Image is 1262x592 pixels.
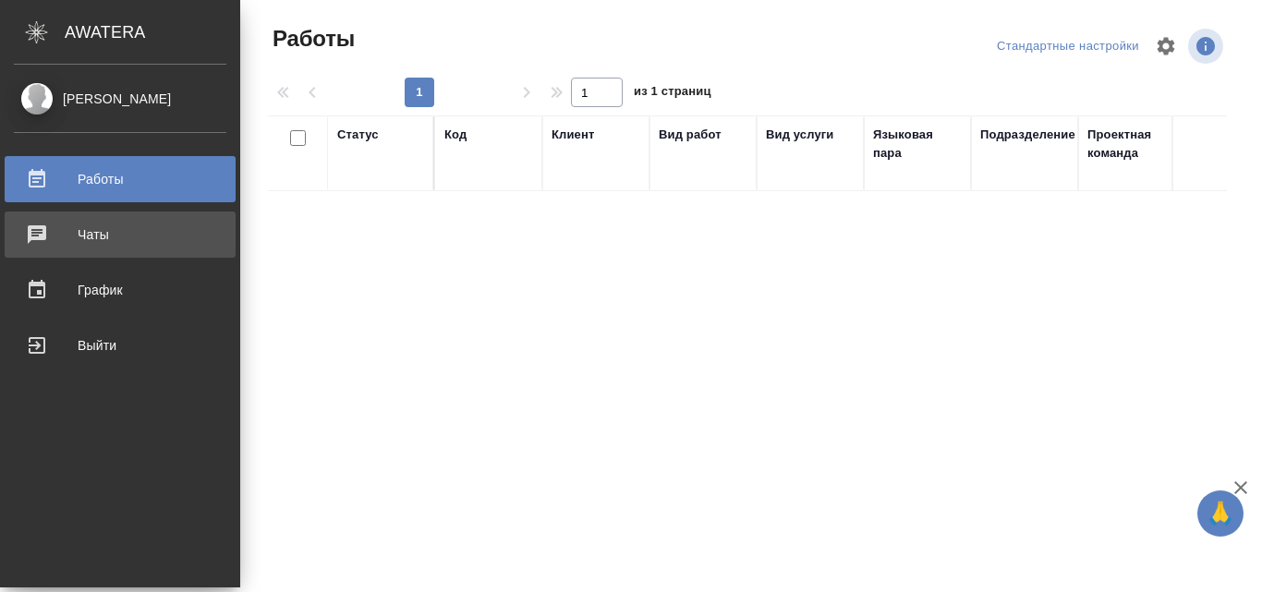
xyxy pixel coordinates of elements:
[552,126,594,144] div: Клиент
[444,126,467,144] div: Код
[5,211,236,258] a: Чаты
[14,332,226,359] div: Выйти
[659,126,722,144] div: Вид работ
[873,126,962,163] div: Языковая пара
[5,156,236,202] a: Работы
[14,221,226,248] div: Чаты
[14,276,226,304] div: График
[5,322,236,368] a: Выйти
[1144,24,1188,68] span: Настроить таблицу
[14,165,226,193] div: Работы
[268,24,355,54] span: Работы
[1205,494,1236,533] span: 🙏
[1087,126,1176,163] div: Проектная команда
[5,267,236,313] a: График
[766,126,834,144] div: Вид услуги
[14,89,226,109] div: [PERSON_NAME]
[65,14,240,51] div: AWATERA
[337,126,379,144] div: Статус
[634,80,711,107] span: из 1 страниц
[980,126,1075,144] div: Подразделение
[992,32,1144,61] div: split button
[1188,29,1227,64] span: Посмотреть информацию
[1197,490,1244,537] button: 🙏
